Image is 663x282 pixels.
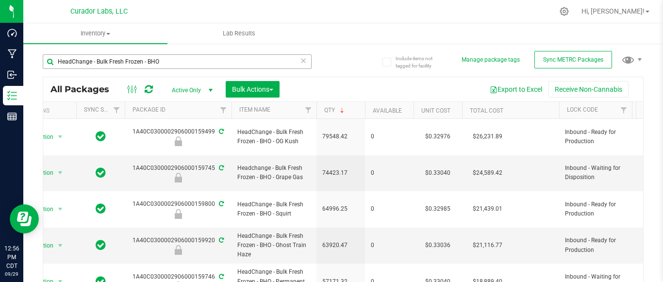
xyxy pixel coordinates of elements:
[558,7,570,16] div: Manage settings
[10,204,39,233] iframe: Resource center
[237,128,311,146] span: HeadChange - Bulk Fresh Frozen - BHO - OG Kush
[7,28,17,38] inline-svg: Dashboard
[371,241,408,250] span: 0
[565,236,626,254] span: Inbound - Ready for Production
[7,49,17,59] inline-svg: Manufacturing
[23,29,167,38] span: Inventory
[217,165,224,171] span: Sync from Compliance System
[123,164,233,182] div: 1A40C0300002906000159745
[468,130,507,144] span: $26,231.89
[237,164,311,182] span: Headchange - Bulk Fresh Frozen - BHO - Grape Gas
[371,168,408,178] span: 0
[84,106,121,113] a: Sync Status
[210,29,268,38] span: Lab Results
[54,202,66,216] span: select
[468,166,507,180] span: $24,589.42
[534,51,612,68] button: Sync METRC Packages
[133,106,166,113] a: Package ID
[396,55,444,69] span: Include items not tagged for facility
[4,270,19,278] p: 09/29
[25,107,72,114] div: Actions
[54,166,66,180] span: select
[7,91,17,100] inline-svg: Inventory
[96,238,106,252] span: In Sync
[96,202,106,216] span: In Sync
[96,166,106,180] span: In Sync
[237,200,311,218] span: HeadChange - Bulk Fresh Frozen - BHO - Squirt
[567,106,598,113] a: Lock Code
[371,204,408,214] span: 0
[123,173,233,182] div: Inbound - Waiting for Disposition
[217,273,224,280] span: Sync from Compliance System
[468,238,507,252] span: $21,116.77
[70,7,128,16] span: Curador Labs, LLC
[217,237,224,244] span: Sync from Compliance System
[300,54,307,67] span: Clear
[4,244,19,270] p: 12:56 PM CDT
[616,102,632,118] a: Filter
[543,56,603,63] span: Sync METRC Packages
[43,54,312,69] input: Search Package ID, Item Name, SKU, Lot or Part Number...
[217,200,224,207] span: Sync from Compliance System
[414,228,462,264] td: $0.33036
[239,106,270,113] a: Item Name
[373,107,402,114] a: Available
[371,132,408,141] span: 0
[322,204,359,214] span: 64996.25
[123,209,233,219] div: Inbound - Ready for Production
[226,81,280,98] button: Bulk Actions
[565,164,626,182] span: Inbound - Waiting for Disposition
[23,23,167,44] a: Inventory
[414,119,462,155] td: $0.32976
[470,107,503,114] a: Total Cost
[300,102,316,118] a: Filter
[581,7,645,15] span: Hi, [PERSON_NAME]!
[123,199,233,218] div: 1A40C0300002906000159800
[7,112,17,121] inline-svg: Reports
[123,245,233,255] div: Inbound - Ready for Production
[123,127,233,146] div: 1A40C0300002906000159499
[421,107,450,114] a: Unit Cost
[237,232,311,260] span: HeadChange - Bulk Fresh Frozen - BHO - Ghost Train Haze
[123,136,233,146] div: Inbound - Ready for Production
[167,23,312,44] a: Lab Results
[215,102,232,118] a: Filter
[54,239,66,252] span: select
[50,84,119,95] span: All Packages
[462,56,520,64] button: Manage package tags
[322,241,359,250] span: 63920.47
[232,85,273,93] span: Bulk Actions
[322,132,359,141] span: 79548.42
[548,81,629,98] button: Receive Non-Cannabis
[217,128,224,135] span: Sync from Compliance System
[414,191,462,228] td: $0.32985
[123,236,233,255] div: 1A40C0300002906000159920
[109,102,125,118] a: Filter
[96,130,106,143] span: In Sync
[414,155,462,192] td: $0.33040
[468,202,507,216] span: $21,439.01
[7,70,17,80] inline-svg: Inbound
[322,168,359,178] span: 74423.17
[565,200,626,218] span: Inbound - Ready for Production
[324,107,346,114] a: Qty
[54,130,66,144] span: select
[565,128,626,146] span: Inbound - Ready for Production
[483,81,548,98] button: Export to Excel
